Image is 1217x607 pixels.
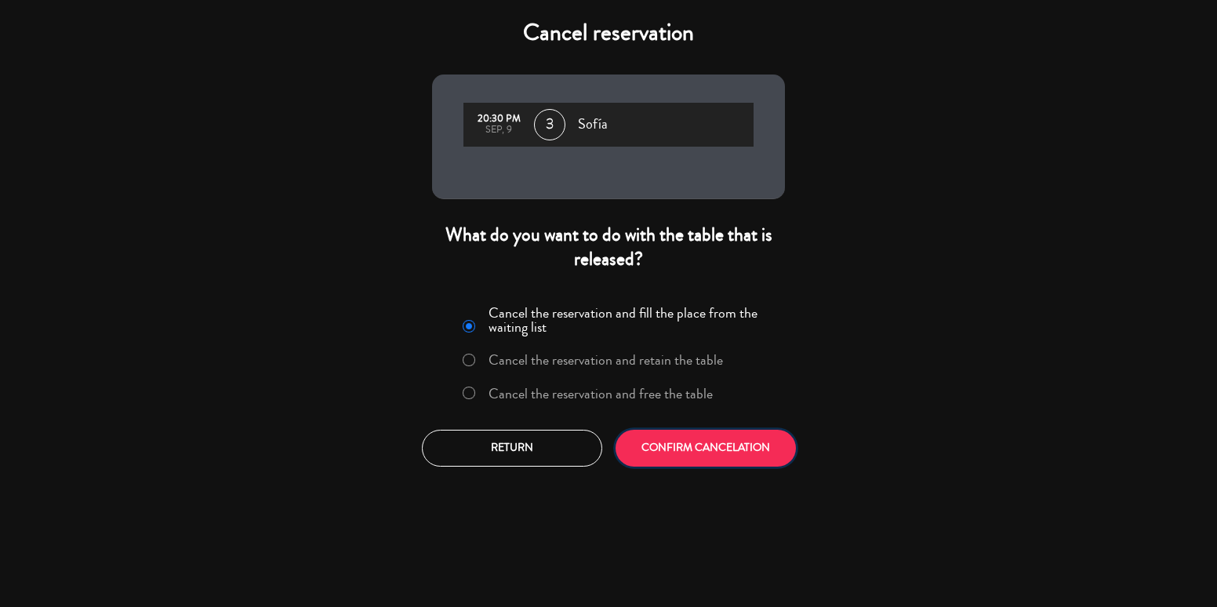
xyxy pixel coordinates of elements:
label: Cancel the reservation and fill the place from the waiting list [489,306,776,334]
button: CONFIRM CANCELATION [616,430,796,467]
div: What do you want to do with the table that is released? [432,223,785,271]
span: Sofía [578,113,608,136]
div: Sep, 9 [471,125,526,136]
div: 20:30 PM [471,114,526,125]
label: Cancel the reservation and retain the table [489,353,723,367]
button: Return [422,430,602,467]
h4: Cancel reservation [432,19,785,47]
span: 3 [534,109,565,140]
label: Cancel the reservation and free the table [489,387,713,401]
